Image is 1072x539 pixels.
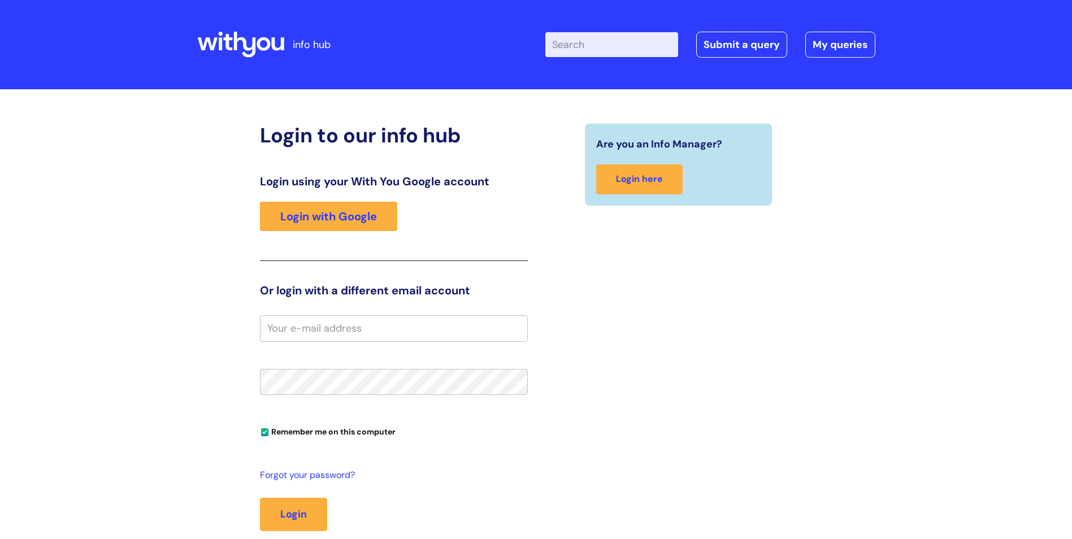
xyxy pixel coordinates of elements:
[260,315,528,341] input: Your e-mail address
[260,424,396,437] label: Remember me on this computer
[596,135,722,153] span: Are you an Info Manager?
[260,175,528,188] h3: Login using your With You Google account
[596,164,683,194] a: Login here
[260,202,397,231] a: Login with Google
[805,32,875,58] a: My queries
[260,422,528,440] div: You can uncheck this option if you're logging in from a shared device
[696,32,787,58] a: Submit a query
[260,467,522,484] a: Forgot your password?
[545,32,678,57] input: Search
[293,36,331,54] p: info hub
[261,429,268,436] input: Remember me on this computer
[260,123,528,147] h2: Login to our info hub
[260,498,327,531] button: Login
[260,284,528,297] h3: Or login with a different email account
